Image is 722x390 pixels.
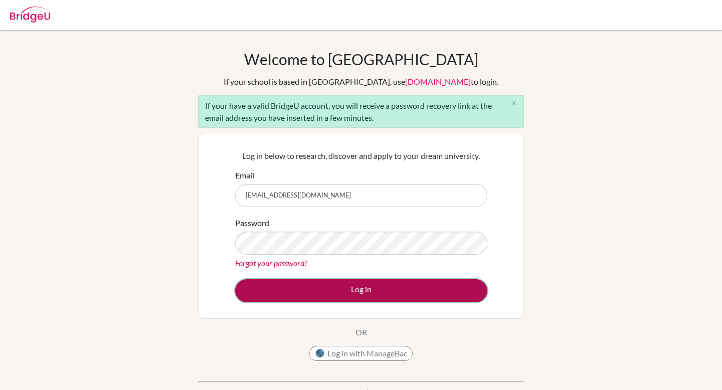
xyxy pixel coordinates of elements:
button: Log in [235,279,487,302]
div: If your school is based in [GEOGRAPHIC_DATA], use to login. [224,76,498,88]
label: Password [235,217,269,229]
a: Forgot your password? [235,258,307,268]
p: Log in below to research, discover and apply to your dream university. [235,150,487,162]
i: close [510,99,517,107]
a: [DOMAIN_NAME] [405,77,471,86]
label: Email [235,169,254,181]
p: OR [355,326,367,338]
div: If your have a valid BridgeU account, you will receive a password recovery link at the email addr... [198,95,524,128]
img: Bridge-U [10,7,50,23]
button: Close [503,96,523,111]
button: Log in with ManageBac [309,346,413,361]
h1: Welcome to [GEOGRAPHIC_DATA] [244,50,478,68]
